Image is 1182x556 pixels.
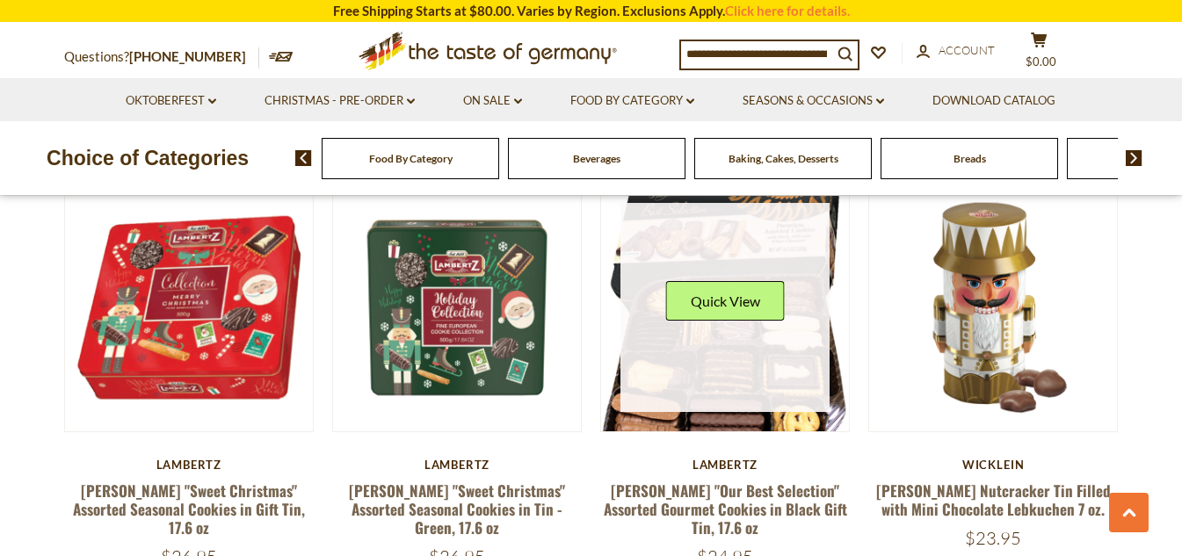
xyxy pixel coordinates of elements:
img: Lambertz "Our Best Selection" Assorted Gourmet Cookies in Black Gift Tin, 17.6 oz [601,184,850,432]
span: $0.00 [1026,54,1056,69]
a: Christmas - PRE-ORDER [265,91,415,111]
a: Baking, Cakes, Desserts [729,152,838,165]
img: previous arrow [295,150,312,166]
a: [PERSON_NAME] "Sweet Christmas" Assorted Seasonal Cookies in Gift Tin, 17.6 oz [73,480,305,539]
a: Account [917,41,995,61]
div: Lambertz [600,458,851,472]
a: Oktoberfest [126,91,216,111]
span: $23.95 [965,527,1021,549]
a: Seasons & Occasions [743,91,884,111]
a: Download Catalog [932,91,1055,111]
button: $0.00 [1013,32,1066,76]
img: next arrow [1126,150,1142,166]
div: Wicklein [868,458,1119,472]
a: Click here for details. [725,3,850,18]
a: [PHONE_NUMBER] [129,48,246,64]
a: On Sale [463,91,522,111]
a: Breads [954,152,986,165]
a: [PERSON_NAME] Nutcracker Tin Filled with Mini Chocolate Lebkuchen 7 oz. [876,480,1111,520]
div: Lambertz [64,458,315,472]
a: Food By Category [369,152,453,165]
p: Questions? [64,46,259,69]
a: [PERSON_NAME] "Sweet Christmas" Assorted Seasonal Cookies in Tin - Green, 17.6 oz [349,480,565,539]
button: Quick View [666,281,785,321]
span: Account [939,43,995,57]
img: Wicklein Nutcracker Tin Filled with Mini Chocolate Lebkuchen 7 oz. [869,184,1118,432]
a: Food By Category [570,91,694,111]
img: Lambertz "Sweet Christmas" Assorted Seasonal Cookies in Gift Tin, 17.6 oz [65,184,314,432]
a: Beverages [573,152,620,165]
div: Lambertz [332,458,583,472]
a: [PERSON_NAME] "Our Best Selection" Assorted Gourmet Cookies in Black Gift Tin, 17.6 oz [604,480,847,539]
img: Lambertz "Sweet Christmas" Assorted Seasonal Cookies in Tin - Green, 17.6 oz [333,184,582,432]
